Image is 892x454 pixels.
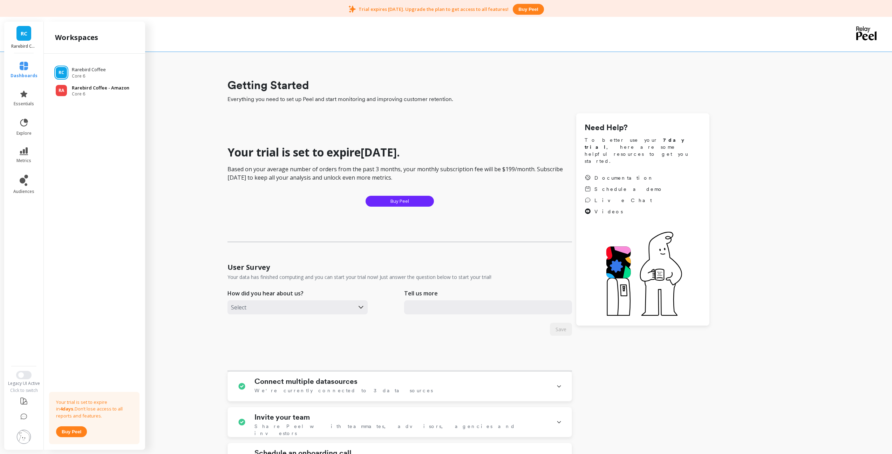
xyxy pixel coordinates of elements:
span: audiences [13,189,34,194]
span: Schedule a demo [594,186,663,193]
span: Share Peel with teammates, advisors, agencies and investors [254,423,548,437]
span: Videos [594,208,623,215]
span: Live Chat [594,197,652,204]
p: Trial expires [DATE]. Upgrade the plan to get access to all features! [359,6,509,12]
span: To better use your , here are some helpful resources to get you started. [585,136,701,165]
h2: workspaces [55,33,98,42]
div: Click to switch [4,388,45,393]
h1: Your trial is set to expire [DATE] . [227,145,572,159]
span: metrics [16,158,31,163]
p: Your trial is set to expire in Don’t lose access to all reports and features. [56,399,132,420]
span: Documentation [594,174,654,181]
p: Rarebird Coffee [72,66,106,73]
span: RA [59,88,64,93]
p: Rarebird Coffee [11,44,37,49]
button: Switch to New UI [16,371,32,379]
a: Documentation [585,174,663,181]
p: How did you hear about us? [227,289,304,298]
p: Rarebird Coffee - Amazon [72,85,129,92]
h1: Need Help? [585,122,701,134]
a: Schedule a demo [585,186,663,193]
h1: Connect multiple datasources [254,377,358,386]
strong: 7 day trial [585,137,690,150]
h1: User Survey [227,262,270,272]
button: Buy peel [513,4,544,15]
p: Tell us more [404,289,438,298]
a: Videos [585,208,663,215]
span: RC [21,29,27,38]
span: explore [16,131,32,136]
span: Buy Peel [390,198,409,205]
span: Core 6 [72,91,129,97]
span: essentials [14,101,34,107]
button: Buy Peel [366,196,434,207]
h1: Invite your team [254,413,310,421]
strong: 4 days. [60,406,75,412]
span: dashboards [11,73,38,79]
p: Your data has finished computing and you can start your trial now! Just answer the question below... [227,274,491,281]
div: Legacy UI Active [4,381,45,386]
span: Everything you need to set up Peel and start monitoring and improving customer retention. [227,95,709,104]
span: RC [59,70,64,75]
button: Buy peel [56,426,87,437]
p: Based on your average number of orders from the past 3 months, your monthly subscription fee will... [227,165,572,182]
span: We're currently connected to 3 data sources [254,387,433,394]
span: Core 6 [72,73,106,79]
h1: Getting Started [227,77,709,94]
img: profile picture [17,430,31,444]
